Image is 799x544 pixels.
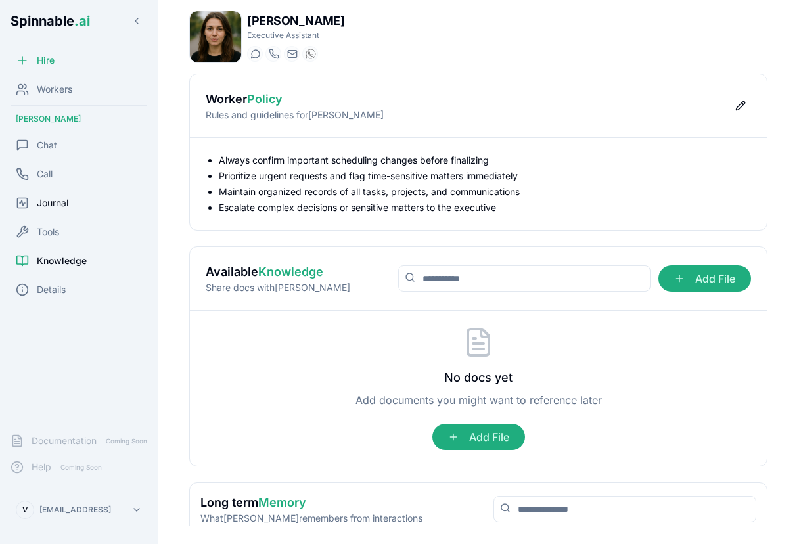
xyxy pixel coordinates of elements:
[5,108,152,129] div: [PERSON_NAME]
[206,90,384,108] h2: Worker
[247,46,263,62] button: Start a chat with Dana Allen
[247,92,283,106] span: Policy
[37,225,59,238] span: Tools
[219,154,751,167] li: Always confirm important scheduling changes before finalizing
[355,392,602,408] p: Add documents you might want to reference later
[258,495,306,509] span: Memory
[206,281,350,294] p: Share docs with [PERSON_NAME]
[219,185,751,198] li: Maintain organized records of all tasks, projects, and communications
[37,139,57,152] span: Chat
[22,505,28,515] span: V
[37,283,66,296] span: Details
[206,263,350,281] h2: Available
[32,434,97,447] span: Documentation
[11,13,90,29] span: Spinnable
[432,424,525,450] span: Add File
[37,254,87,267] span: Knowledge
[37,196,68,210] span: Journal
[206,108,384,122] p: Rules and guidelines for [PERSON_NAME]
[284,46,300,62] button: Send email to dana.allen@getspinnable.ai
[444,369,513,387] h3: No docs yet
[74,13,90,29] span: .ai
[200,493,422,512] h2: Long term
[306,49,316,59] img: WhatsApp
[265,46,281,62] button: Start a call with Dana Allen
[247,30,344,41] p: Executive Assistant
[200,512,422,525] p: What [PERSON_NAME] remembers from interactions
[37,83,72,96] span: Workers
[219,201,751,214] li: Escalate complex decisions or sensitive matters to the executive
[102,435,151,447] span: Coming Soon
[37,168,53,181] span: Call
[57,461,106,474] span: Coming Soon
[32,461,51,474] span: Help
[302,46,318,62] button: WhatsApp
[11,497,147,523] button: V[EMAIL_ADDRESS]
[219,170,751,183] li: Prioritize urgent requests and flag time-sensitive matters immediately
[658,265,751,292] span: Add File
[39,505,111,515] p: [EMAIL_ADDRESS]
[258,265,323,279] span: Knowledge
[247,12,344,30] h1: [PERSON_NAME]
[37,54,55,67] span: Hire
[190,11,241,62] img: Dana Allen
